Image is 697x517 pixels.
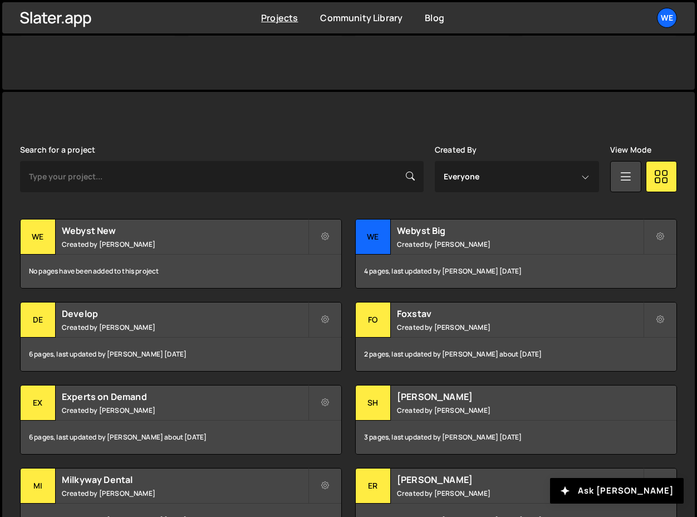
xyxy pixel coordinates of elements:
[356,338,676,371] div: 2 pages, last updated by [PERSON_NAME] about [DATE]
[355,385,677,455] a: Sh [PERSON_NAME] Created by [PERSON_NAME] 3 pages, last updated by [PERSON_NAME] [DATE]
[435,145,477,154] label: Created By
[425,12,444,24] a: Blog
[355,219,677,289] a: We Webyst Big Created by [PERSON_NAME] 4 pages, last updated by [PERSON_NAME] [DATE]
[21,421,341,454] div: 6 pages, last updated by [PERSON_NAME] about [DATE]
[62,406,308,415] small: Created by [PERSON_NAME]
[62,225,308,237] h2: Webyst New
[356,220,391,255] div: We
[320,12,403,24] a: Community Library
[21,220,56,255] div: We
[62,323,308,332] small: Created by [PERSON_NAME]
[397,308,643,320] h2: Foxstav
[62,240,308,249] small: Created by [PERSON_NAME]
[62,391,308,403] h2: Experts on Demand
[356,386,391,421] div: Sh
[21,338,341,371] div: 6 pages, last updated by [PERSON_NAME] [DATE]
[610,145,651,154] label: View Mode
[397,240,643,249] small: Created by [PERSON_NAME]
[20,385,342,455] a: Ex Experts on Demand Created by [PERSON_NAME] 6 pages, last updated by [PERSON_NAME] about [DATE]
[397,323,643,332] small: Created by [PERSON_NAME]
[356,303,391,338] div: Fo
[20,219,342,289] a: We Webyst New Created by [PERSON_NAME] No pages have been added to this project
[21,303,56,338] div: De
[397,406,643,415] small: Created by [PERSON_NAME]
[20,161,424,192] input: Type your project...
[21,386,56,421] div: Ex
[356,469,391,504] div: Er
[356,421,676,454] div: 3 pages, last updated by [PERSON_NAME] [DATE]
[355,302,677,372] a: Fo Foxstav Created by [PERSON_NAME] 2 pages, last updated by [PERSON_NAME] about [DATE]
[397,474,643,486] h2: [PERSON_NAME]
[397,225,643,237] h2: Webyst Big
[261,12,298,24] a: Projects
[21,469,56,504] div: Mi
[62,474,308,486] h2: Milkyway Dental
[21,255,341,288] div: No pages have been added to this project
[62,308,308,320] h2: Develop
[356,255,676,288] div: 4 pages, last updated by [PERSON_NAME] [DATE]
[397,391,643,403] h2: [PERSON_NAME]
[397,489,643,498] small: Created by [PERSON_NAME]
[20,302,342,372] a: De Develop Created by [PERSON_NAME] 6 pages, last updated by [PERSON_NAME] [DATE]
[20,145,95,154] label: Search for a project
[550,478,684,504] button: Ask [PERSON_NAME]
[62,489,308,498] small: Created by [PERSON_NAME]
[657,8,677,28] a: We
